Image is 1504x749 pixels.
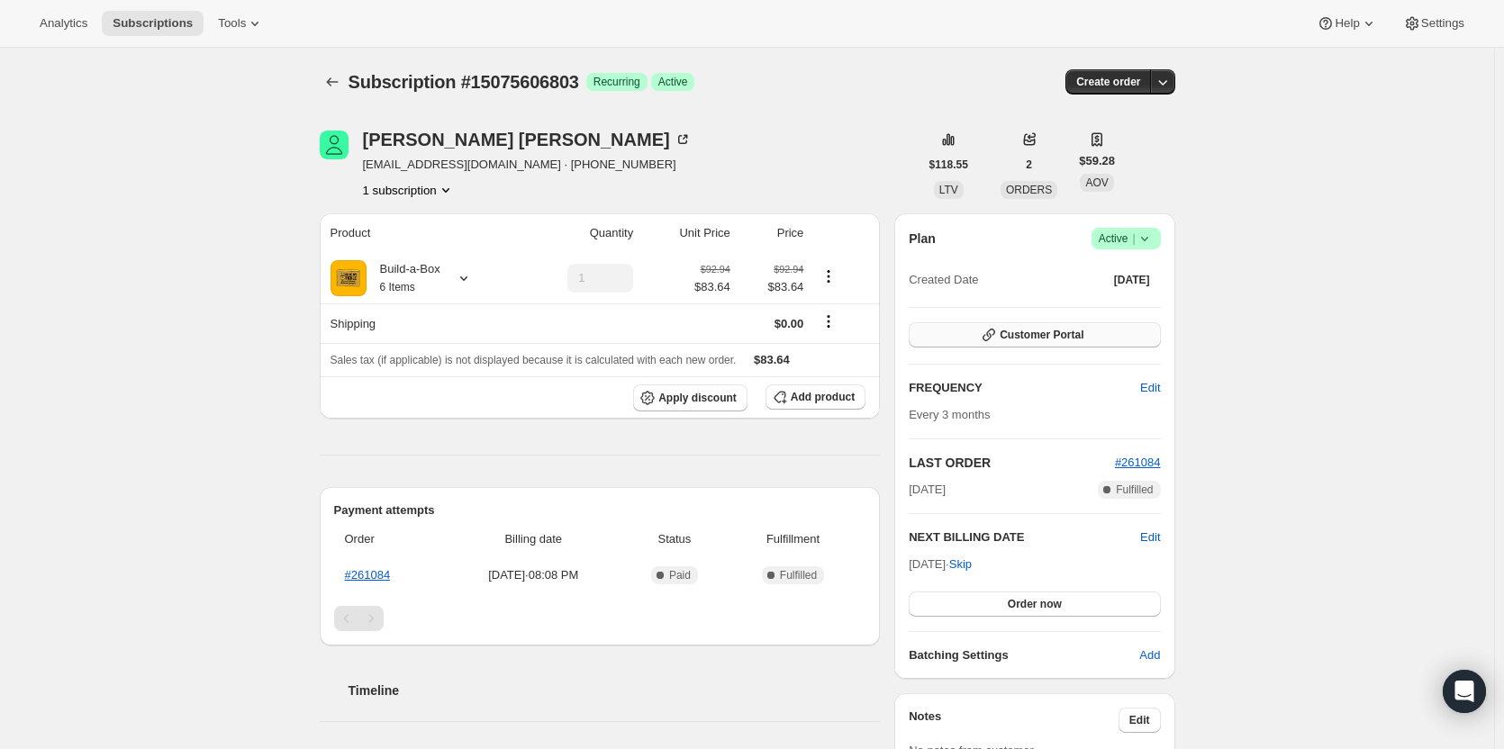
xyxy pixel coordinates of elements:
[669,568,691,582] span: Paid
[1008,597,1062,611] span: Order now
[363,181,455,199] button: Product actions
[334,519,444,559] th: Order
[363,156,692,174] span: [EMAIL_ADDRESS][DOMAIN_NAME] · [PHONE_NUMBER]
[1421,16,1464,31] span: Settings
[736,213,810,253] th: Price
[593,75,640,89] span: Recurring
[518,213,639,253] th: Quantity
[1392,11,1475,36] button: Settings
[658,75,688,89] span: Active
[1443,670,1486,713] div: Open Intercom Messenger
[1129,713,1150,727] span: Edit
[1140,379,1160,397] span: Edit
[909,528,1140,546] h2: NEXT BILLING DATE
[449,566,619,584] span: [DATE] · 08:08 PM
[345,568,391,582] a: #261084
[380,281,415,293] small: 6 Items
[909,481,946,499] span: [DATE]
[367,260,440,296] div: Build-a-Box
[741,278,804,296] span: $83.64
[320,303,519,343] th: Shipping
[320,69,345,95] button: Subscriptions
[1079,152,1115,170] span: $59.28
[331,260,367,296] img: product img
[909,379,1140,397] h2: FREQUENCY
[1114,273,1150,287] span: [DATE]
[1099,230,1154,248] span: Active
[449,530,619,548] span: Billing date
[1026,158,1032,172] span: 2
[29,11,98,36] button: Analytics
[909,708,1119,733] h3: Notes
[113,16,193,31] span: Subscriptions
[774,264,803,275] small: $92.94
[1085,176,1108,189] span: AOV
[909,230,936,248] h2: Plan
[349,681,881,699] h2: Timeline
[909,408,990,421] span: Every 3 months
[1140,528,1160,546] button: Edit
[320,131,349,159] span: joan leavy
[1115,454,1161,472] button: #261084
[791,390,855,404] span: Add product
[929,158,968,172] span: $118.55
[218,16,246,31] span: Tools
[1119,708,1161,733] button: Edit
[207,11,275,36] button: Tools
[1306,11,1388,36] button: Help
[1000,328,1083,342] span: Customer Portal
[1015,152,1043,177] button: 2
[775,317,804,330] span: $0.00
[938,550,983,579] button: Skip
[320,213,519,253] th: Product
[909,646,1139,664] h6: Batching Settings
[1116,483,1153,497] span: Fulfilled
[701,264,730,275] small: $92.94
[909,591,1160,617] button: Order now
[1132,231,1135,246] span: |
[909,271,978,289] span: Created Date
[363,131,692,149] div: [PERSON_NAME] [PERSON_NAME]
[102,11,204,36] button: Subscriptions
[1129,374,1171,402] button: Edit
[909,322,1160,347] button: Customer Portal
[639,213,736,253] th: Unit Price
[334,501,866,519] h2: Payment attempts
[766,384,865,410] button: Add product
[1065,69,1151,95] button: Create order
[909,557,972,571] span: [DATE] ·
[731,530,855,548] span: Fulfillment
[919,152,979,177] button: $118.55
[633,384,747,411] button: Apply discount
[814,266,843,286] button: Product actions
[1006,184,1052,196] span: ORDERS
[949,555,972,573] span: Skip
[1103,267,1161,293] button: [DATE]
[1115,456,1161,469] a: #261084
[1139,646,1160,664] span: Add
[754,353,790,366] span: $83.64
[1335,16,1359,31] span: Help
[349,72,579,92] span: Subscription #15075606803
[629,530,720,548] span: Status
[658,391,737,405] span: Apply discount
[334,606,866,631] nav: Pagination
[694,278,730,296] span: $83.64
[40,16,87,31] span: Analytics
[780,568,817,582] span: Fulfilled
[939,184,958,196] span: LTV
[909,454,1115,472] h2: LAST ORDER
[1128,641,1171,670] button: Add
[814,311,843,331] button: Shipping actions
[331,354,737,366] span: Sales tax (if applicable) is not displayed because it is calculated with each new order.
[1076,75,1140,89] span: Create order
